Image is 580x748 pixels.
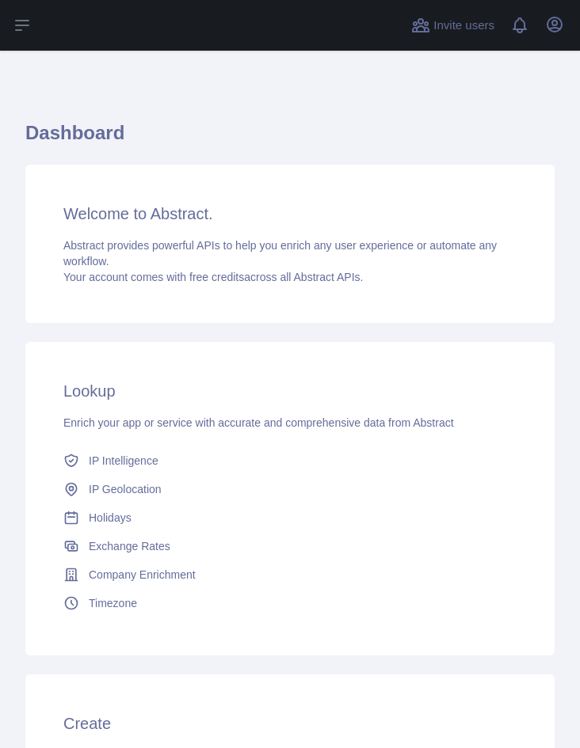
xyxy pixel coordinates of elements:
a: IP Geolocation [57,475,523,503]
span: Your account comes with across all Abstract APIs. [63,271,363,283]
a: Holidays [57,503,523,532]
span: Abstract provides powerful APIs to help you enrich any user experience or automate any workflow. [63,239,497,268]
a: Company Enrichment [57,560,523,589]
span: Timezone [89,595,137,611]
span: Holidays [89,510,132,526]
h3: Create [63,712,517,735]
span: Enrich your app or service with accurate and comprehensive data from Abstract [63,416,454,429]
span: Invite users [433,17,494,35]
span: free credits [189,271,244,283]
span: Exchange Rates [89,538,170,554]
span: Company Enrichment [89,567,196,583]
span: IP Intelligence [89,453,158,469]
h3: Welcome to Abstract. [63,203,517,225]
h1: Dashboard [25,120,555,158]
span: IP Geolocation [89,481,162,497]
button: Invite users [408,13,498,38]
a: Exchange Rates [57,532,523,560]
a: Timezone [57,589,523,617]
h3: Lookup [63,380,517,402]
a: IP Intelligence [57,446,523,475]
